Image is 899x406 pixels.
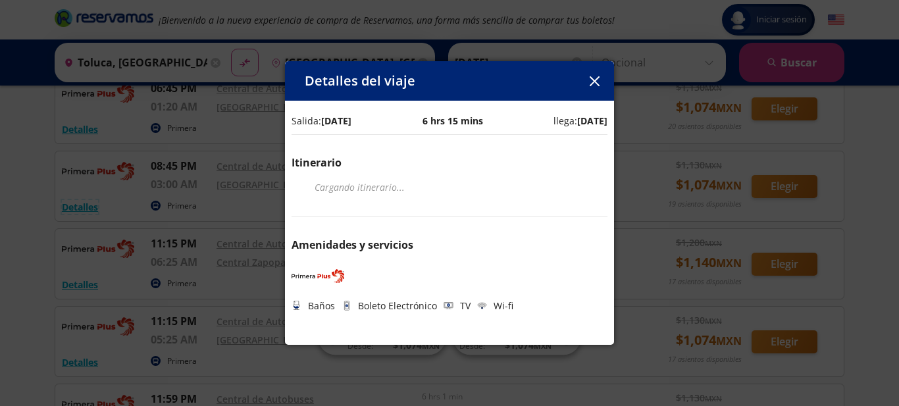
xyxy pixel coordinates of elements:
[460,299,471,313] p: TV
[494,299,513,313] p: Wi-fi
[553,114,607,128] p: llega:
[292,266,344,286] img: PRIMERA PLUS
[292,237,607,253] p: Amenidades y servicios
[577,114,607,127] b: [DATE]
[358,299,437,313] p: Boleto Electrónico
[292,155,607,170] p: Itinerario
[321,114,351,127] b: [DATE]
[305,71,415,91] p: Detalles del viaje
[292,114,351,128] p: Salida:
[423,114,483,128] p: 6 hrs 15 mins
[315,181,405,193] em: Cargando itinerario ...
[308,299,335,313] p: Baños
